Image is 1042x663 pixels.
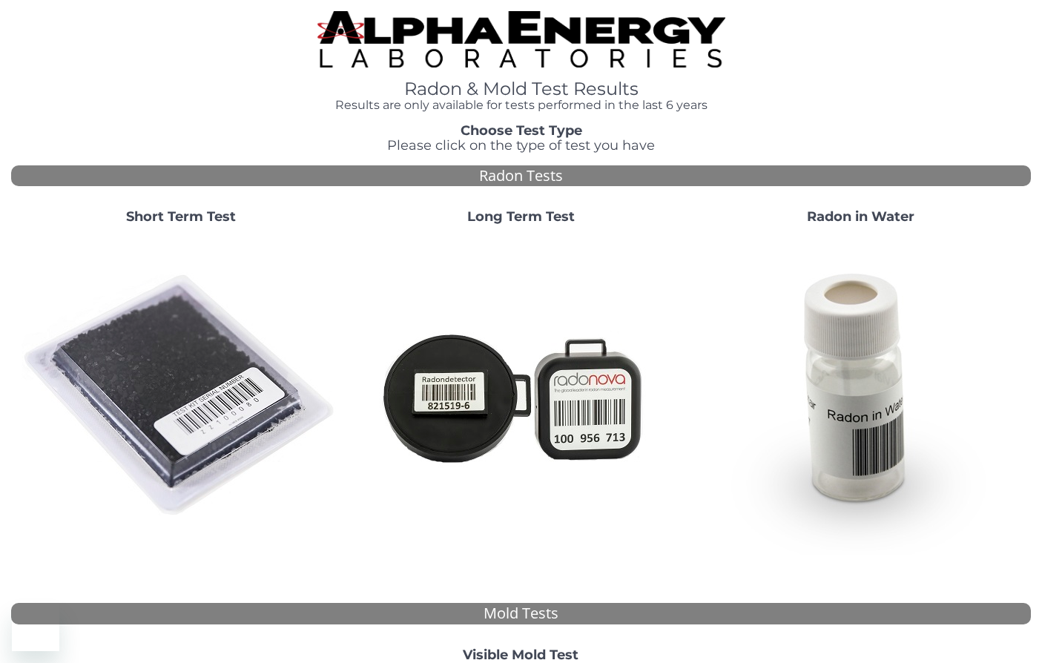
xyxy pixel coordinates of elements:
span: Please click on the type of test you have [387,137,655,154]
img: RadoninWater.jpg [702,237,1020,555]
strong: Visible Mold Test [463,647,578,663]
img: Radtrak2vsRadtrak3.jpg [361,237,680,555]
div: Radon Tests [11,165,1031,187]
div: Mold Tests [11,603,1031,624]
strong: Long Term Test [467,208,575,225]
strong: Choose Test Type [461,122,582,139]
strong: Radon in Water [807,208,914,225]
img: TightCrop.jpg [317,11,725,67]
strong: Short Term Test [126,208,236,225]
iframe: Button to launch messaging window [12,604,59,651]
h4: Results are only available for tests performed in the last 6 years [317,99,725,112]
img: ShortTerm.jpg [22,237,340,555]
h1: Radon & Mold Test Results [317,79,725,99]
